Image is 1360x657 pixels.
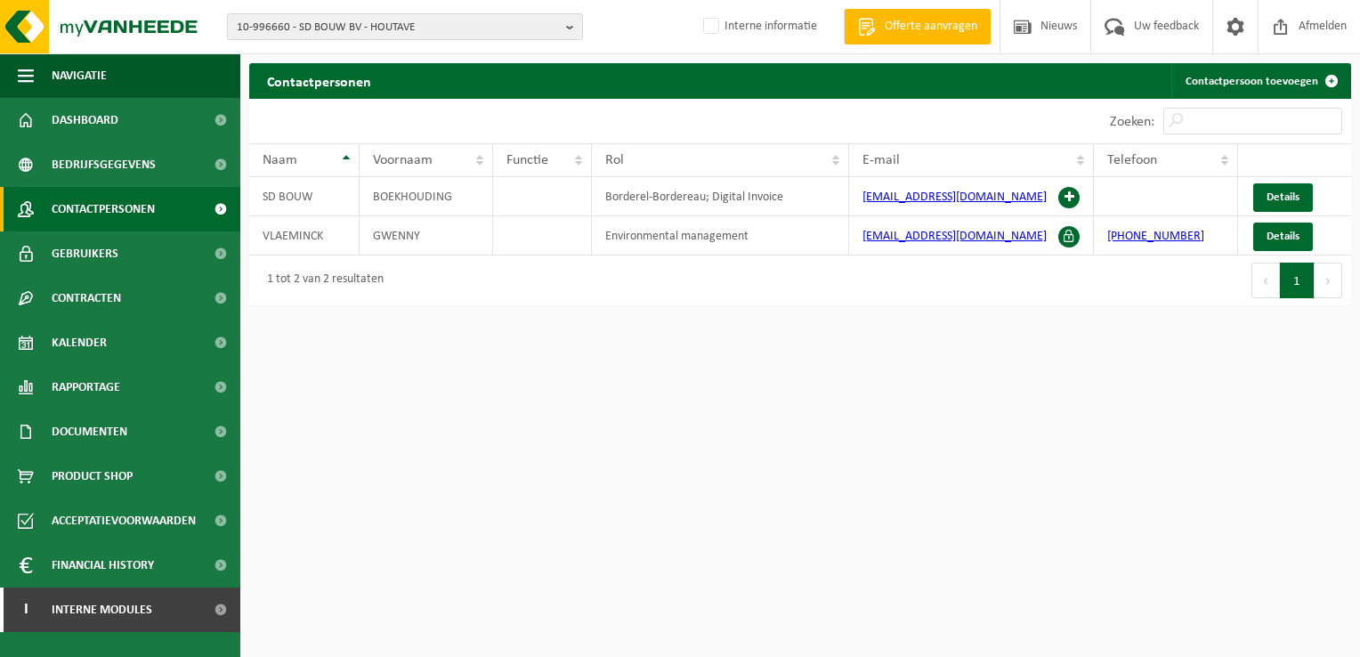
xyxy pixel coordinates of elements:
[249,216,360,255] td: VLAEMINCK
[1171,63,1349,99] a: Contactpersoon toevoegen
[373,153,433,167] span: Voornaam
[52,454,133,499] span: Product Shop
[52,543,154,588] span: Financial History
[18,588,34,632] span: I
[1280,263,1315,298] button: 1
[1253,223,1313,251] a: Details
[52,231,118,276] span: Gebruikers
[249,177,360,216] td: SD BOUW
[52,320,107,365] span: Kalender
[1110,115,1154,129] label: Zoeken:
[862,191,1047,204] a: [EMAIL_ADDRESS][DOMAIN_NAME]
[52,410,127,454] span: Documenten
[249,63,389,98] h2: Contactpersonen
[862,153,900,167] span: E-mail
[605,153,624,167] span: Rol
[258,264,384,296] div: 1 tot 2 van 2 resultaten
[700,13,817,40] label: Interne informatie
[237,14,559,41] span: 10-996660 - SD BOUW BV - HOUTAVE
[1107,153,1157,167] span: Telefoon
[862,230,1047,243] a: [EMAIL_ADDRESS][DOMAIN_NAME]
[52,53,107,98] span: Navigatie
[263,153,297,167] span: Naam
[52,98,118,142] span: Dashboard
[52,588,152,632] span: Interne modules
[1251,263,1280,298] button: Previous
[1253,183,1313,212] a: Details
[506,153,548,167] span: Functie
[52,187,155,231] span: Contactpersonen
[1107,230,1204,243] a: [PHONE_NUMBER]
[880,18,982,36] span: Offerte aanvragen
[52,142,156,187] span: Bedrijfsgegevens
[52,276,121,320] span: Contracten
[227,13,583,40] button: 10-996660 - SD BOUW BV - HOUTAVE
[1267,231,1299,242] span: Details
[52,365,120,410] span: Rapportage
[1267,191,1299,203] span: Details
[844,9,991,45] a: Offerte aanvragen
[592,177,849,216] td: Borderel-Bordereau; Digital Invoice
[360,177,492,216] td: BOEKHOUDING
[360,216,492,255] td: GWENNY
[1315,263,1342,298] button: Next
[52,499,196,543] span: Acceptatievoorwaarden
[592,216,849,255] td: Environmental management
